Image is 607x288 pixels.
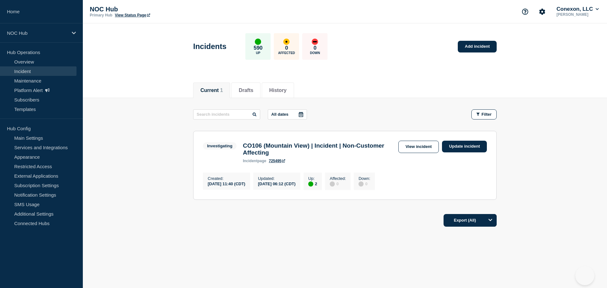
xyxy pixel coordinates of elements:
a: View incident [398,141,439,153]
div: affected [283,39,290,45]
p: Up [256,51,260,55]
button: Filter [471,109,497,119]
p: Primary Hub [90,13,112,17]
button: Export (All) [444,214,497,227]
button: Conexon, LLC [555,6,600,12]
div: disabled [359,181,364,187]
button: History [269,88,286,93]
button: Options [484,214,497,227]
div: up [255,39,261,45]
div: 2 [308,181,317,187]
div: up [308,181,313,187]
iframe: Help Scout Beacon - Open [575,266,594,285]
p: Affected [278,51,295,55]
input: Search incidents [193,109,260,119]
p: Updated : [258,176,296,181]
h1: Incidents [193,42,226,51]
span: Filter [481,112,492,117]
div: [DATE] 11:40 (CDT) [208,181,245,186]
button: Drafts [239,88,253,93]
button: All dates [268,109,307,119]
p: 590 [254,45,262,51]
div: 0 [359,181,370,187]
h3: CO106 (Mountain View) | Incident | Non-Customer Affecting [243,142,395,156]
p: Created : [208,176,245,181]
p: page [243,159,266,163]
span: Investigating [203,142,236,150]
p: Affected : [330,176,346,181]
p: Down [310,51,320,55]
p: 0 [314,45,316,51]
p: NOC Hub [90,6,216,13]
p: NOC Hub [7,30,68,36]
p: All dates [271,112,288,117]
button: Support [518,5,532,18]
p: [PERSON_NAME] [555,12,600,17]
button: Account settings [536,5,549,18]
button: Current 1 [200,88,223,93]
div: disabled [330,181,335,187]
p: 0 [285,45,288,51]
div: down [312,39,318,45]
div: 0 [330,181,346,187]
a: 725495 [269,159,285,163]
div: [DATE] 06:12 (CDT) [258,181,296,186]
span: incident [243,159,257,163]
p: Up : [308,176,317,181]
p: Down : [359,176,370,181]
a: Update incident [442,141,487,152]
span: 1 [220,88,223,93]
a: View Status Page [115,13,150,17]
a: Add incident [458,41,497,52]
